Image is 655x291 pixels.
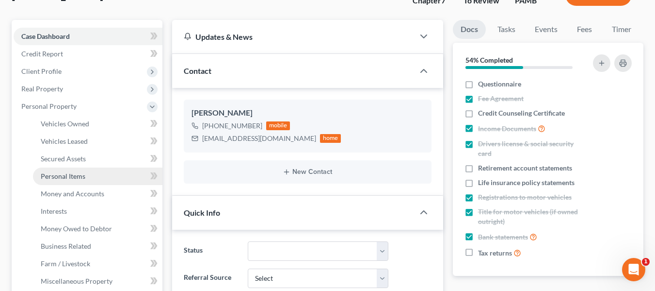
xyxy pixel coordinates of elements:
span: Credit Counseling Certificate [478,108,565,118]
span: Personal Property [21,102,77,110]
span: Client Profile [21,67,62,75]
span: Interests [41,207,67,215]
label: Referral Source [179,269,243,288]
a: Events [527,20,565,39]
span: Farm / Livestock [41,259,90,268]
a: Farm / Livestock [33,255,162,273]
a: Secured Assets [33,150,162,168]
span: Drivers license & social security card [478,139,588,158]
span: Money and Accounts [41,189,104,198]
label: Status [179,241,243,261]
span: Personal Items [41,172,85,180]
div: Updates & News [184,32,402,42]
div: [EMAIL_ADDRESS][DOMAIN_NAME] [202,134,316,143]
iframe: Intercom live chat [622,258,645,281]
span: Retirement account statements [478,163,572,173]
span: Life insurance policy statements [478,178,575,188]
a: Vehicles Leased [33,133,162,150]
div: [PERSON_NAME] [192,107,424,119]
a: Money Owed to Debtor [33,220,162,238]
a: Fees [569,20,600,39]
span: Contact [184,66,211,75]
div: mobile [266,121,290,130]
span: Vehicles Leased [41,137,88,145]
span: Title for motor vehicles (if owned outright) [478,207,588,226]
a: Tasks [490,20,523,39]
a: Miscellaneous Property [33,273,162,290]
span: Secured Assets [41,154,86,163]
span: Business Related [41,242,91,250]
span: Case Dashboard [21,32,70,40]
span: Quick Info [184,208,220,217]
a: Interests [33,203,162,220]
a: Personal Items [33,168,162,185]
span: Bank statements [478,232,528,242]
div: home [320,134,341,143]
a: Timer [604,20,639,39]
span: 1 [642,258,650,266]
span: Credit Report [21,50,63,58]
button: New Contact [192,168,424,176]
a: Case Dashboard [14,28,162,45]
a: Credit Report [14,45,162,63]
span: Miscellaneous Property [41,277,112,285]
span: Tax returns [478,248,512,258]
div: [PHONE_NUMBER] [202,121,262,131]
a: Vehicles Owned [33,115,162,133]
a: Business Related [33,238,162,255]
span: Income Documents [478,124,536,134]
strong: 54% Completed [465,56,513,64]
span: Registrations to motor vehicles [478,192,572,202]
span: Fee Agreement [478,94,524,103]
span: Questionnaire [478,79,521,89]
a: Money and Accounts [33,185,162,203]
span: Money Owed to Debtor [41,224,112,233]
a: Docs [453,20,486,39]
span: Vehicles Owned [41,120,89,128]
span: Real Property [21,85,63,93]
